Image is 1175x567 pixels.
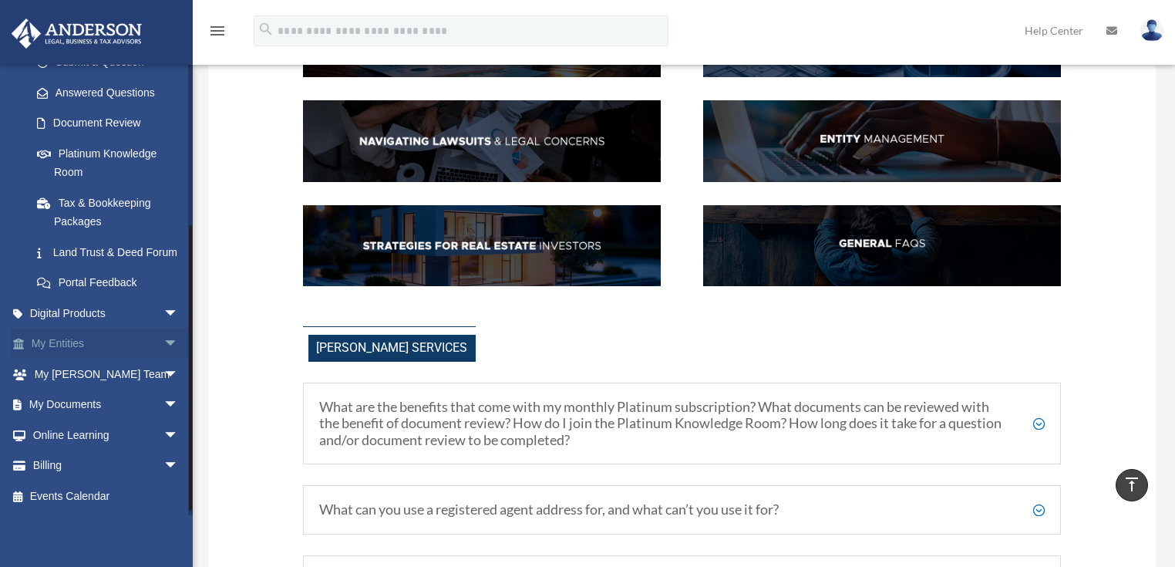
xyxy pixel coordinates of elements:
[703,100,1062,181] img: EntManag_hdr
[11,329,202,359] a: My Entitiesarrow_drop_down
[11,359,202,390] a: My [PERSON_NAME] Teamarrow_drop_down
[163,390,194,421] span: arrow_drop_down
[22,77,202,108] a: Answered Questions
[319,399,1045,449] h5: What are the benefits that come with my monthly Platinum subscription? What documents can be revi...
[22,268,202,299] a: Portal Feedback
[208,22,227,40] i: menu
[208,27,227,40] a: menu
[22,138,202,187] a: Platinum Knowledge Room
[11,390,202,420] a: My Documentsarrow_drop_down
[163,420,194,451] span: arrow_drop_down
[319,501,1045,518] h5: What can you use a registered agent address for, and what can’t you use it for?
[1140,19,1163,42] img: User Pic
[11,298,202,329] a: Digital Productsarrow_drop_down
[22,187,202,237] a: Tax & Bookkeeping Packages
[163,298,194,329] span: arrow_drop_down
[22,108,202,139] a: Document Review
[11,451,202,481] a: Billingarrow_drop_down
[7,19,146,49] img: Anderson Advisors Platinum Portal
[11,420,202,451] a: Online Learningarrow_drop_down
[22,237,202,268] a: Land Trust & Deed Forum
[308,335,476,362] span: [PERSON_NAME] Services
[258,21,274,38] i: search
[163,359,194,390] span: arrow_drop_down
[303,205,662,286] img: StratsRE_hdr
[703,205,1062,286] img: GenFAQ_hdr
[303,100,662,181] img: NavLaw_hdr
[1116,469,1148,501] a: vertical_align_top
[163,329,194,360] span: arrow_drop_down
[163,451,194,482] span: arrow_drop_down
[1123,475,1141,494] i: vertical_align_top
[11,481,202,511] a: Events Calendar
